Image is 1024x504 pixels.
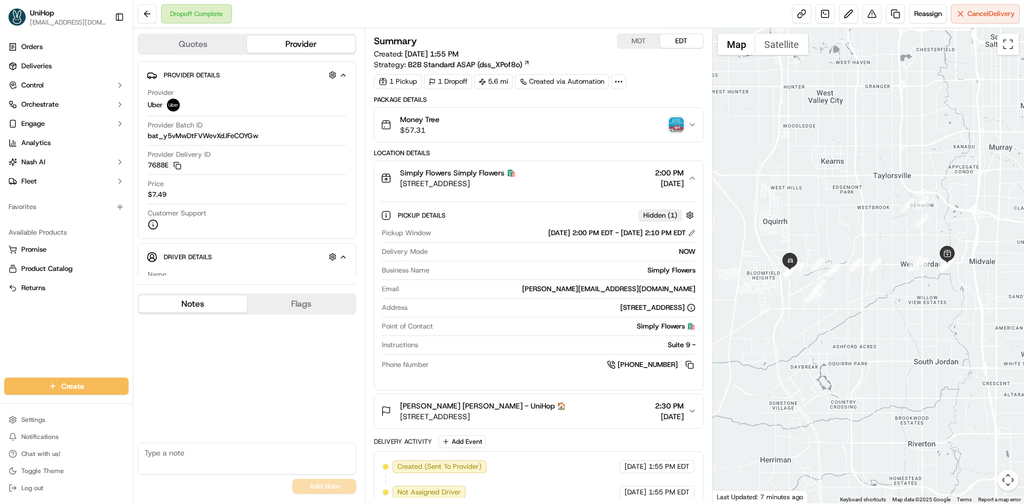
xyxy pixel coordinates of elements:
[9,9,26,26] img: UniHop
[21,245,46,254] span: Promise
[827,263,841,277] div: 13
[11,43,194,60] p: Welcome 👋
[655,178,684,189] span: [DATE]
[849,258,863,271] div: 12
[649,487,690,497] span: 1:55 PM EDT
[437,322,695,331] div: Simply Flowers 🛍️
[164,253,212,261] span: Driver Details
[382,284,399,294] span: Email
[4,279,129,297] button: Returns
[167,99,180,111] img: uber-new-logo.jpeg
[4,96,129,113] button: Orchestrate
[4,4,110,30] button: UniHopUniHop[EMAIL_ADDRESS][DOMAIN_NAME]
[785,261,799,275] div: 22
[811,258,825,271] div: 17
[139,295,247,313] button: Notes
[915,214,929,228] div: 3
[382,340,418,350] span: Instructions
[4,241,129,258] button: Promise
[620,303,695,313] div: [STREET_ADDRESS]
[892,497,950,502] span: Map data ©2025 Google
[791,262,805,276] div: 18
[382,266,429,275] span: Business Name
[840,496,886,503] button: Keyboard shortcuts
[786,261,799,275] div: 21
[11,156,19,164] div: 📗
[21,61,52,71] span: Deliveries
[21,100,59,109] span: Orchestrate
[75,180,129,189] a: Powered byPylon
[403,284,695,294] div: [PERSON_NAME][EMAIL_ADDRESS][DOMAIN_NAME]
[805,289,819,303] div: 15
[755,34,808,55] button: Show satellite imagery
[21,81,44,90] span: Control
[374,36,417,46] h3: Summary
[655,411,684,422] span: [DATE]
[148,121,203,130] span: Provider Batch ID
[374,49,459,59] span: Created:
[432,247,695,257] div: NOW
[21,264,73,274] span: Product Catalog
[148,161,181,170] button: 7688E
[11,102,30,121] img: 1736555255976-a54dd68f-1ca7-489b-9aae-adbdc363a1c4
[643,211,677,220] span: Hidden ( 1 )
[21,433,59,441] span: Notifications
[4,378,129,395] button: Create
[382,228,431,238] span: Pickup Window
[655,401,684,411] span: 2:30 PM
[625,462,646,471] span: [DATE]
[405,49,459,59] span: [DATE] 1:55 PM
[21,157,45,167] span: Nash AI
[4,446,129,461] button: Chat with us!
[618,34,660,48] button: MDT
[4,77,129,94] button: Control
[36,102,175,113] div: Start new chat
[400,411,566,422] span: [STREET_ADDRESS]
[408,59,530,70] a: B2B Standard ASAP (dss_XPof8o)
[4,463,129,478] button: Toggle Theme
[148,190,166,199] span: $7.49
[939,255,953,269] div: 5
[908,258,922,271] div: 10
[400,125,439,135] span: $57.31
[438,435,486,448] button: Add Event
[374,59,530,70] div: Strategy:
[4,412,129,427] button: Settings
[90,156,99,164] div: 💻
[4,481,129,495] button: Log out
[374,195,702,390] div: Simply Flowers Simply Flowers 🛍️[STREET_ADDRESS]2:00 PM[DATE]
[649,462,690,471] span: 1:55 PM EDT
[618,360,678,370] span: [PHONE_NUMBER]
[901,198,915,212] div: 1
[400,114,439,125] span: Money Tree
[4,134,129,151] a: Analytics
[382,303,407,313] span: Address
[4,198,129,215] div: Favorites
[30,7,54,18] span: UniHop
[139,36,247,53] button: Quotes
[713,490,808,503] div: Last Updated: 7 minutes ago
[21,42,43,52] span: Orders
[783,263,797,277] div: 25
[30,18,106,27] span: [EMAIL_ADDRESS][DOMAIN_NAME]
[148,209,206,218] span: Customer Support
[607,359,695,371] a: [PHONE_NUMBER]
[548,228,695,238] div: [DATE] 2:00 PM EDT - [DATE] 2:10 PM EDT
[148,88,174,98] span: Provider
[106,181,129,189] span: Pylon
[181,105,194,118] button: Start new chat
[147,248,347,266] button: Driver Details
[148,150,211,159] span: Provider Delivery ID
[4,429,129,444] button: Notifications
[374,95,703,104] div: Package Details
[21,155,82,165] span: Knowledge Base
[474,74,513,89] div: 5.6 mi
[515,74,609,89] div: Created via Automation
[669,117,684,132] img: signature_proof_of_delivery image
[400,178,516,189] span: [STREET_ADDRESS]
[4,173,129,190] button: Fleet
[941,255,955,269] div: 8
[812,287,826,301] div: 14
[382,360,429,370] span: Phone Number
[86,150,175,170] a: 💻API Documentation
